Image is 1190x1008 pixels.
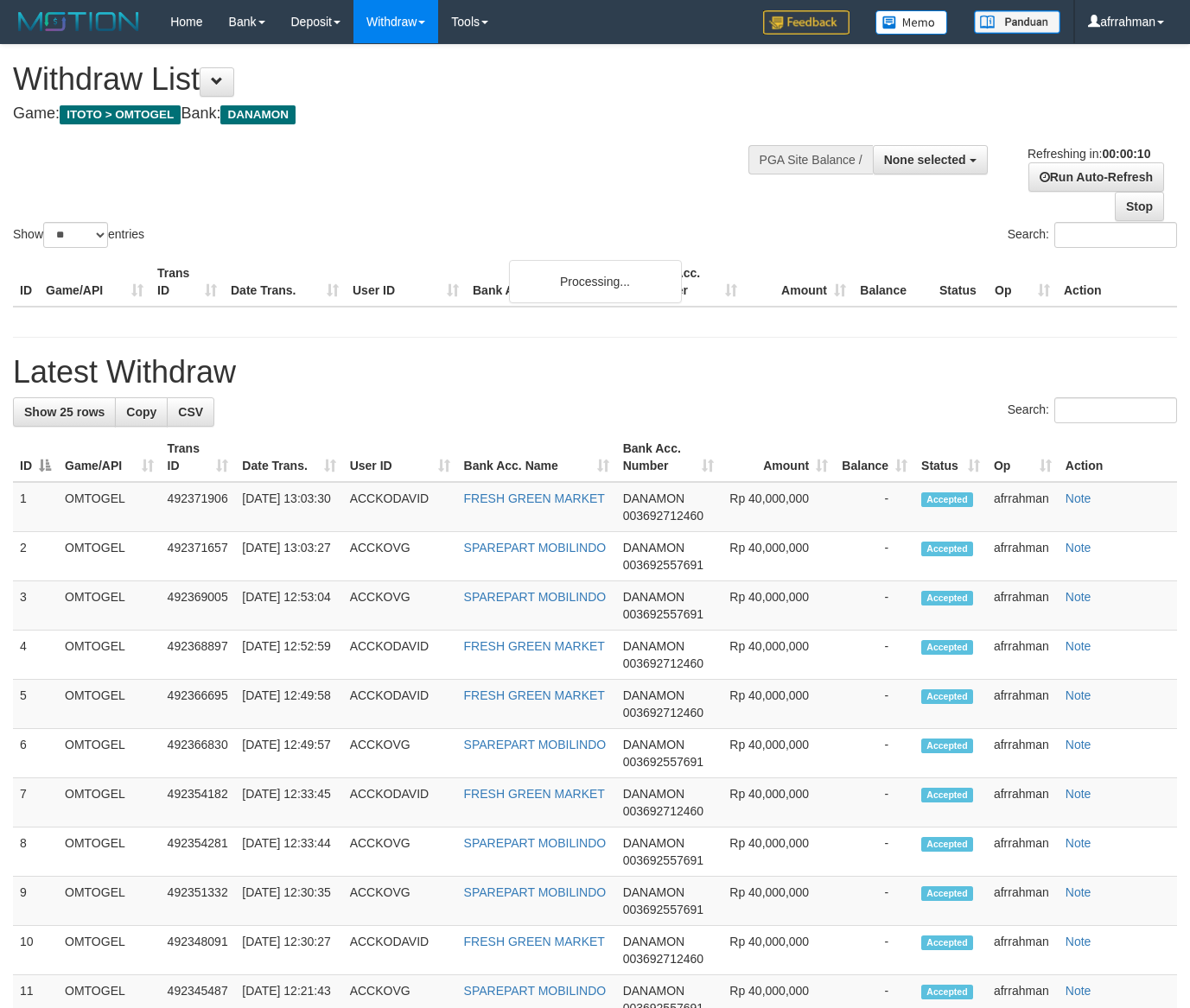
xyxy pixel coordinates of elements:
[24,405,105,419] span: Show 25 rows
[464,787,605,801] a: FRESH GREEN MARKET
[721,433,835,482] th: Amount: activate to sort column ascending
[343,680,457,729] td: ACCKODAVID
[235,778,342,827] td: [DATE] 12:33:45
[1066,935,1091,948] a: Note
[875,10,948,35] img: Button%20Memo.svg
[987,482,1059,532] td: afrrahman
[58,581,161,631] td: OMTOGEL
[115,397,168,427] a: Copy
[835,877,914,926] td: -
[623,903,703,916] span: Copy 003692557691 to clipboard
[873,145,988,174] button: None selected
[13,926,58,975] td: 10
[1066,491,1091,505] a: Note
[464,541,607,555] a: SPAREPART MOBILINDO
[835,482,914,532] td: -
[464,491,605,505] a: FRESH GREEN MARKET
[343,729,457,778] td: ACCKOVG
[932,257,988,307] th: Status
[835,433,914,482] th: Balance: activate to sort column ascending
[1066,885,1091,899] a: Note
[763,10,850,35] img: Feedback.jpg
[987,433,1059,482] th: Op: activate to sort column ascending
[835,680,914,729] td: -
[1028,147,1150,161] span: Refreshing in:
[721,581,835,631] td: Rp 40,000,000
[464,885,607,899] a: SPAREPART MOBILINDO
[987,778,1059,827] td: afrrahman
[13,877,58,926] td: 9
[623,935,685,948] span: DANAMON
[921,985,973,999] span: Accepted
[921,886,973,901] span: Accepted
[721,631,835,680] td: Rp 40,000,000
[987,581,1059,631] td: afrrahman
[914,433,987,482] th: Status: activate to sort column ascending
[126,405,156,419] span: Copy
[161,482,236,532] td: 492371906
[58,680,161,729] td: OMTOGEL
[1008,222,1177,248] label: Search:
[988,257,1057,307] th: Op
[623,804,703,818] span: Copy 003692712460 to clipboard
[835,631,914,680] td: -
[464,688,605,702] a: FRESH GREEN MARKET
[466,257,635,307] th: Bank Acc. Name
[921,935,973,950] span: Accepted
[235,827,342,877] td: [DATE] 12:33:44
[235,729,342,778] td: [DATE] 12:49:57
[464,935,605,948] a: FRESH GREEN MARKET
[1028,162,1164,192] a: Run Auto-Refresh
[623,639,685,653] span: DANAMON
[1066,984,1091,998] a: Note
[43,222,108,248] select: Showentries
[161,532,236,581] td: 492371657
[1008,397,1177,423] label: Search:
[1102,147,1150,161] strong: 00:00:10
[1054,397,1177,423] input: Search:
[623,590,685,604] span: DANAMON
[1066,541,1091,555] a: Note
[623,607,703,621] span: Copy 003692557691 to clipboard
[987,877,1059,926] td: afrrahman
[1054,222,1177,248] input: Search:
[921,591,973,605] span: Accepted
[161,581,236,631] td: 492369005
[60,105,181,124] span: ITOTO > OMTOGEL
[58,729,161,778] td: OMTOGEL
[13,397,116,427] a: Show 25 rows
[835,729,914,778] td: -
[457,433,616,482] th: Bank Acc. Name: activate to sort column ascending
[224,257,346,307] th: Date Trans.
[987,827,1059,877] td: afrrahman
[13,355,1177,390] h1: Latest Withdraw
[623,853,703,867] span: Copy 003692557691 to clipboard
[464,738,607,751] a: SPAREPART MOBILINDO
[623,558,703,572] span: Copy 003692557691 to clipboard
[987,729,1059,778] td: afrrahman
[721,827,835,877] td: Rp 40,000,000
[235,926,342,975] td: [DATE] 12:30:27
[509,260,682,303] div: Processing...
[161,877,236,926] td: 492351332
[150,257,224,307] th: Trans ID
[13,729,58,778] td: 6
[346,257,466,307] th: User ID
[235,482,342,532] td: [DATE] 13:03:30
[13,62,776,97] h1: Withdraw List
[13,680,58,729] td: 5
[58,778,161,827] td: OMTOGEL
[623,688,685,702] span: DANAMON
[13,827,58,877] td: 8
[178,405,203,419] span: CSV
[235,532,342,581] td: [DATE] 13:03:27
[13,778,58,827] td: 7
[835,532,914,581] td: -
[623,836,685,850] span: DANAMON
[343,827,457,877] td: ACCKOVG
[1066,639,1091,653] a: Note
[343,532,457,581] td: ACCKOVG
[623,656,703,670] span: Copy 003692712460 to clipboard
[987,680,1059,729] td: afrrahman
[58,433,161,482] th: Game/API: activate to sort column ascending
